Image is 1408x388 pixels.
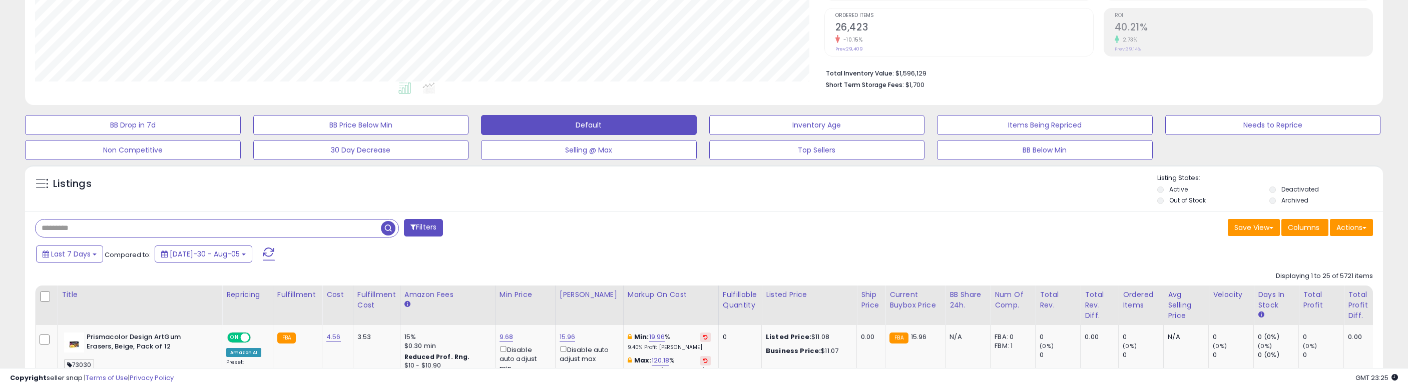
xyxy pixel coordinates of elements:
div: Total Rev. [1040,289,1076,310]
div: 0 [1213,332,1253,341]
div: FBA: 0 [995,332,1028,341]
div: 0 [1303,350,1343,359]
div: 0.00 [1085,332,1111,341]
div: Disable auto adjust max [560,344,616,363]
div: 0 [723,332,754,341]
b: Listed Price: [766,332,811,341]
div: FBM: 1 [995,341,1028,350]
div: Title [62,289,218,300]
div: 0 (0%) [1258,350,1298,359]
h2: 26,423 [835,21,1093,35]
span: 2025-08-13 23:25 GMT [1355,373,1398,382]
button: BB Drop in 7d [25,115,241,135]
img: 31d8Fq-8-qL._SL40_.jpg [64,332,84,352]
div: Fulfillment Cost [357,289,396,310]
div: Total Profit [1303,289,1339,310]
div: N/A [950,332,983,341]
div: Amazon Fees [404,289,491,300]
small: 2.73% [1119,36,1138,43]
div: seller snap | | [10,373,174,383]
div: Disable auto adjust min [500,344,548,373]
label: Out of Stock [1169,196,1206,204]
button: Items Being Repriced [937,115,1153,135]
div: 3.53 [357,332,392,341]
b: Total Inventory Value: [826,69,894,77]
small: -10.15% [840,36,863,43]
div: 0.00 [1348,332,1370,341]
b: Business Price: [766,346,821,355]
span: [DATE]-30 - Aug-05 [170,249,240,259]
div: Displaying 1 to 25 of 5721 items [1276,271,1373,281]
b: Prismacolor Design ArtGum Erasers, Beige, Pack of 12 [87,332,208,353]
div: 0 [1123,350,1163,359]
button: Non Competitive [25,140,241,160]
label: Archived [1281,196,1308,204]
div: 0 [1303,332,1343,341]
div: Repricing [226,289,269,300]
div: $11.08 [766,332,849,341]
button: Columns [1281,219,1328,236]
div: Amazon AI [226,348,261,357]
span: ON [228,333,241,342]
small: Amazon Fees. [404,300,410,309]
button: Actions [1330,219,1373,236]
small: (0%) [1123,342,1137,350]
button: Top Sellers [709,140,925,160]
span: OFF [249,333,265,342]
small: FBA [277,332,296,343]
small: Days In Stock. [1258,310,1264,319]
span: Ordered Items [835,13,1093,18]
button: Filters [404,219,443,236]
b: Min: [634,332,649,341]
a: 19.96 [649,332,665,342]
span: ROI [1115,13,1372,18]
a: 9.68 [500,332,514,342]
div: Markup on Cost [628,289,714,300]
p: Listing States: [1157,173,1383,183]
div: % [628,332,711,351]
div: Listed Price [766,289,852,300]
small: FBA [889,332,908,343]
div: 0 (0%) [1258,332,1298,341]
div: 0 [1040,332,1080,341]
div: 15% [404,332,488,341]
th: The percentage added to the cost of goods (COGS) that forms the calculator for Min & Max prices. [623,285,718,325]
div: Cost [326,289,349,300]
div: Total Profit Diff. [1348,289,1373,321]
button: Last 7 Days [36,245,103,262]
button: Save View [1228,219,1280,236]
b: Reduced Prof. Rng. [404,352,470,361]
button: Inventory Age [709,115,925,135]
button: Default [481,115,697,135]
div: Total Rev. Diff. [1085,289,1114,321]
div: $0.30 min [404,341,488,350]
b: Max: [634,355,652,365]
strong: Copyright [10,373,47,382]
a: 4.56 [326,332,341,342]
button: Needs to Reprice [1165,115,1381,135]
button: [DATE]-30 - Aug-05 [155,245,252,262]
a: 120.18 [652,355,670,365]
div: [PERSON_NAME] [560,289,619,300]
h2: 40.21% [1115,21,1372,35]
div: 0 [1040,350,1080,359]
div: $11.07 [766,346,849,355]
button: 30 Day Decrease [253,140,469,160]
div: 0 [1213,350,1253,359]
p: 9.40% Profit [PERSON_NAME] [628,344,711,351]
button: BB Below Min [937,140,1153,160]
div: Velocity [1213,289,1249,300]
div: Fulfillment [277,289,318,300]
div: Num of Comp. [995,289,1031,310]
a: Terms of Use [86,373,128,382]
a: Privacy Policy [130,373,174,382]
div: Days In Stock [1258,289,1294,310]
small: (0%) [1258,342,1272,350]
span: Columns [1288,222,1319,232]
button: Selling @ Max [481,140,697,160]
label: Deactivated [1281,185,1319,193]
b: Short Term Storage Fees: [826,80,904,89]
small: (0%) [1213,342,1227,350]
small: (0%) [1303,342,1317,350]
div: N/A [1168,332,1201,341]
